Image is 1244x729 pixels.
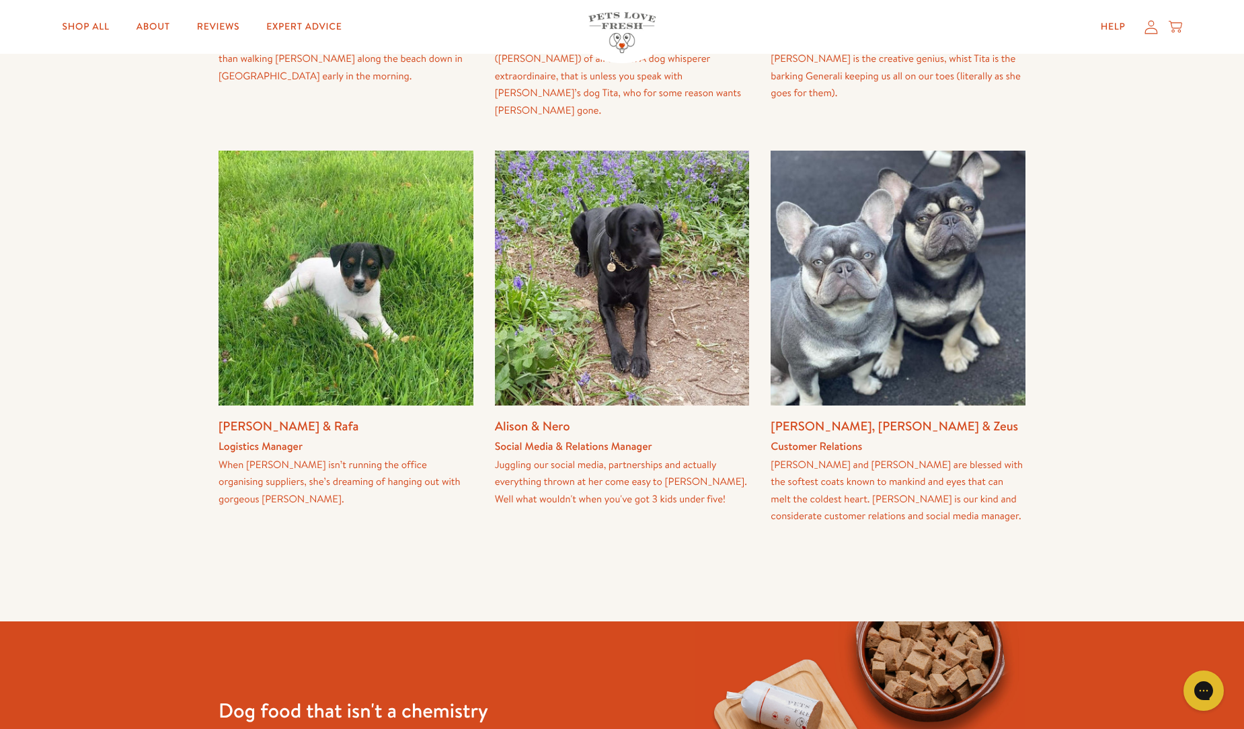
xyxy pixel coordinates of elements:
h4: Social Media & Relations Manager [495,438,750,456]
h4: Customer Relations [771,438,1025,456]
a: Expert Advice [256,13,352,40]
a: About [126,13,181,40]
a: Reviews [186,13,250,40]
h3: [PERSON_NAME], [PERSON_NAME] & Zeus [771,416,1025,438]
h3: Alison & Nero [495,416,750,438]
h4: Logistics Manager [219,438,473,456]
h3: [PERSON_NAME] & Rafa [219,416,473,438]
a: Help [1090,13,1136,40]
a: Shop All [52,13,120,40]
div: Juggling our social media, partnerships and actually everything thrown at her come easy to [PERSO... [495,456,750,508]
iframe: Gorgias live chat messenger [1177,666,1231,716]
img: Pets Love Fresh [588,12,656,53]
div: [PERSON_NAME] is [PERSON_NAME] ([PERSON_NAME]) of all trades. A dog whisperer extraordinaire, tha... [495,33,750,119]
div: When [PERSON_NAME] isn’t running the office organising suppliers, she’s dreaming of hanging out w... [219,456,473,508]
div: [PERSON_NAME] is a simple man that loves nothing more than walking [PERSON_NAME] along the beach ... [219,33,473,85]
div: The old guard of both the office and the home, [PERSON_NAME] is the creative genius, whist Tita i... [771,33,1025,102]
div: [PERSON_NAME] and [PERSON_NAME] are blessed with the softest coats known to mankind and eyes that... [771,456,1025,525]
